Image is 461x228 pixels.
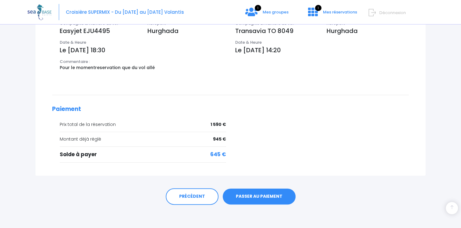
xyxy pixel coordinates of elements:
div: Prix total de la réservation [60,121,226,128]
p: Easyjet EJU4495 [60,26,138,35]
p: Le [DATE] 14:20 [235,46,409,55]
span: Mes groupes [263,9,289,15]
a: 1 Mes groupes [240,11,293,17]
p: Transavia TO 8049 [235,26,317,35]
p: Le [DATE] 18:30 [60,46,226,55]
span: Déconnexion [379,10,406,16]
span: Croisière SUPERMIX - Du [DATE] au [DATE] Volantis [66,9,184,15]
a: PASSER AU PAIEMENT [223,189,296,204]
span: 1 [315,5,321,11]
span: Date & Heure [235,39,262,45]
span: Mes réservations [323,9,357,15]
p: Hurghada [147,26,226,35]
span: 1 [255,5,261,11]
a: PRÉCÉDENT [166,188,218,205]
h2: Paiement [52,106,409,113]
p: Hurghada [327,26,409,35]
span: 1 590 € [211,121,226,128]
div: Solde à payer [60,151,226,159]
span: 945 € [213,136,226,142]
span: Commentaire : [60,59,90,64]
span: Date & Heure [60,39,86,45]
span: 645 € [210,151,226,159]
a: 1 Mes réservations [303,11,361,17]
div: Montant déjà réglé [60,136,226,142]
p: Pour le momentreservation que du vol allé [60,64,226,71]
